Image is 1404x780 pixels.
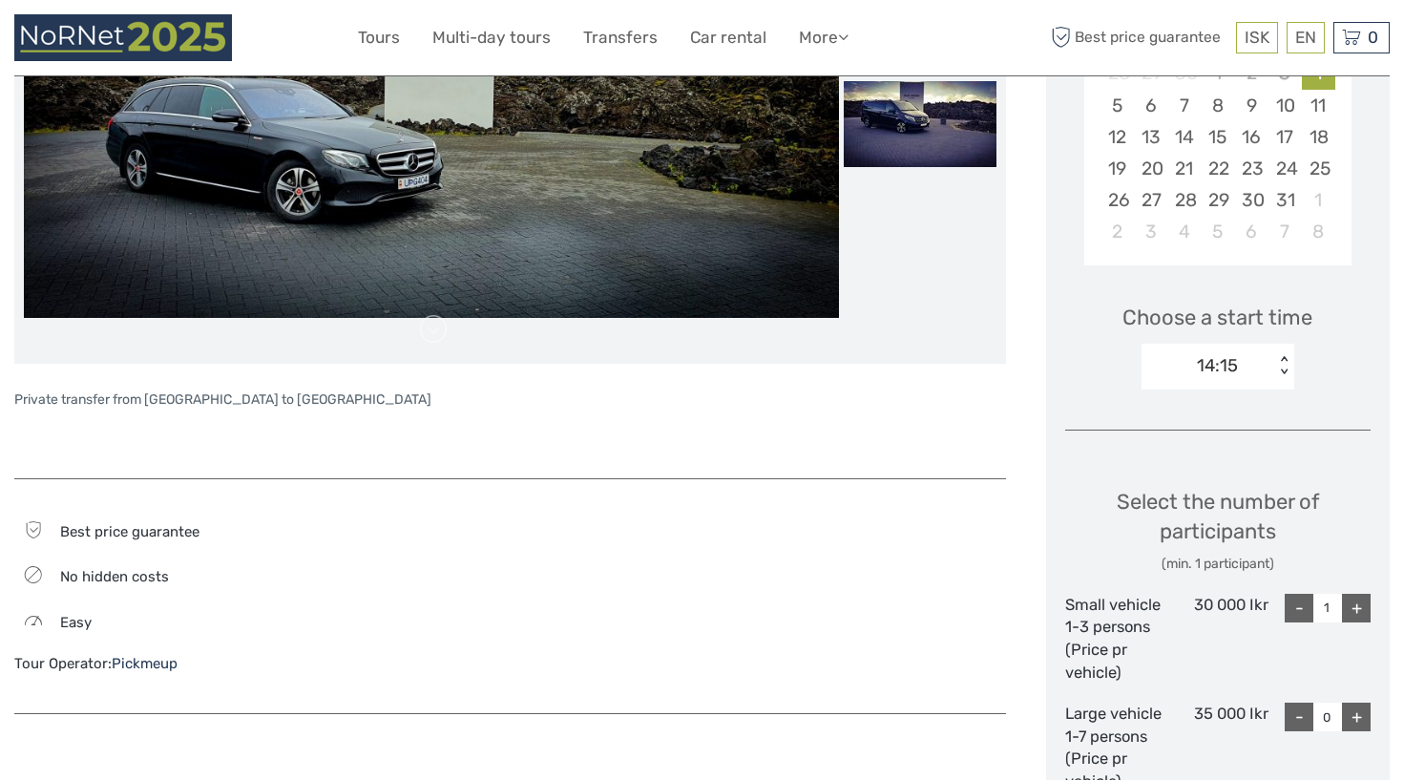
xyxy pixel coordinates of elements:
[1100,184,1134,216] div: Choose Sunday, October 26th, 2025
[220,30,242,53] button: Open LiveChat chat widget
[1100,121,1134,153] div: Choose Sunday, October 12th, 2025
[1100,153,1134,184] div: Choose Sunday, October 19th, 2025
[844,81,996,167] img: 8018a326a3c84e6b91c947ec96cd647f_slider_thumbnail.jpeg
[583,24,658,52] a: Transfers
[1197,353,1238,378] div: 14:15
[690,24,766,52] a: Car rental
[60,614,92,631] span: Easy
[14,654,490,674] div: Tour Operator:
[1201,153,1234,184] div: Choose Wednesday, October 22nd, 2025
[1134,184,1167,216] div: Choose Monday, October 27th, 2025
[1201,184,1234,216] div: Choose Wednesday, October 29th, 2025
[1167,594,1269,684] div: 30 000 Ikr
[358,24,400,52] a: Tours
[1167,90,1201,121] div: Choose Tuesday, October 7th, 2025
[1134,216,1167,247] div: Choose Monday, November 3rd, 2025
[1276,356,1292,376] div: < >
[1167,121,1201,153] div: Choose Tuesday, October 14th, 2025
[14,14,232,61] img: 3258-41b625c3-b3ba-4726-b4dc-f26af99be3a7_logo_small.png
[14,390,1006,411] p: Private transfer from [GEOGRAPHIC_DATA] to [GEOGRAPHIC_DATA]
[1234,216,1268,247] div: Choose Thursday, November 6th, 2025
[1122,303,1312,332] span: Choose a start time
[1100,216,1134,247] div: Choose Sunday, November 2nd, 2025
[60,568,169,585] span: No hidden costs
[1285,703,1313,731] div: -
[1134,90,1167,121] div: Choose Monday, October 6th, 2025
[1134,121,1167,153] div: Choose Monday, October 13th, 2025
[1046,22,1231,53] span: Best price guarantee
[1065,487,1371,574] div: Select the number of participants
[1287,22,1325,53] div: EN
[1285,594,1313,622] div: -
[1090,57,1345,247] div: month 2025-10
[1134,153,1167,184] div: Choose Monday, October 20th, 2025
[1167,184,1201,216] div: Choose Tuesday, October 28th, 2025
[1065,594,1167,684] div: Small vehicle 1-3 persons (Price pr vehicle)
[1201,121,1234,153] div: Choose Wednesday, October 15th, 2025
[1100,90,1134,121] div: Choose Sunday, October 5th, 2025
[1268,90,1302,121] div: Choose Friday, October 10th, 2025
[1342,594,1371,622] div: +
[1234,153,1268,184] div: Choose Thursday, October 23rd, 2025
[1302,216,1335,247] div: Choose Saturday, November 8th, 2025
[112,655,178,672] a: Pickmeup
[1302,184,1335,216] div: Choose Saturday, November 1st, 2025
[1167,153,1201,184] div: Choose Tuesday, October 21st, 2025
[1234,90,1268,121] div: Choose Thursday, October 9th, 2025
[1234,121,1268,153] div: Choose Thursday, October 16th, 2025
[1065,555,1371,574] div: (min. 1 participant)
[1302,121,1335,153] div: Choose Saturday, October 18th, 2025
[1302,90,1335,121] div: Choose Saturday, October 11th, 2025
[432,24,551,52] a: Multi-day tours
[1268,121,1302,153] div: Choose Friday, October 17th, 2025
[1268,153,1302,184] div: Choose Friday, October 24th, 2025
[60,523,199,540] span: Best price guarantee
[27,33,216,49] p: We're away right now. Please check back later!
[1245,28,1269,47] span: ISK
[799,24,849,52] a: More
[1268,216,1302,247] div: Choose Friday, November 7th, 2025
[1201,90,1234,121] div: Choose Wednesday, October 8th, 2025
[1268,184,1302,216] div: Choose Friday, October 31st, 2025
[1167,216,1201,247] div: Choose Tuesday, November 4th, 2025
[1365,28,1381,47] span: 0
[1234,184,1268,216] div: Choose Thursday, October 30th, 2025
[1342,703,1371,731] div: +
[1302,153,1335,184] div: Choose Saturday, October 25th, 2025
[1201,216,1234,247] div: Choose Wednesday, November 5th, 2025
